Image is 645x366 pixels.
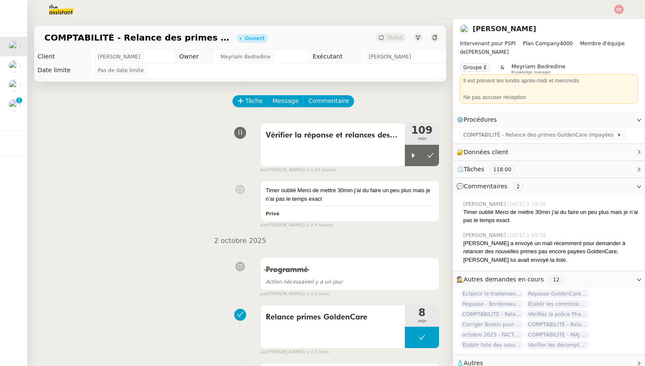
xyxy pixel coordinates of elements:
[245,96,263,106] span: Tâche
[266,279,311,285] span: Action nécessaire
[260,167,267,174] span: par
[464,166,484,173] span: Tâches
[273,96,299,106] span: Message
[463,208,638,225] div: Timer oublié Merci de mettre 30min j’ai du faire un peu plus mais je n’ai pas le temps exact
[490,165,514,174] nz-tag: 118:00
[460,341,524,349] span: Établir liste des assureurs pour primes brutes
[526,310,590,319] span: Vérifiez la police Pharaon Deema
[9,99,20,111] img: users%2FWH1OB8fxGAgLOjAz1TtlPPgOcGL2%2Favatar%2F32e28291-4026-4208-b892-04f74488d877
[16,97,22,103] nz-badge-sup: 1
[460,300,524,308] span: Repasse - Bordereaux Avril
[460,320,524,329] span: Corriger Brokin pour clôture comptable
[460,39,638,56] span: [PERSON_NAME]
[456,183,526,190] span: 💬
[302,348,328,356] span: il y a 5 jours
[267,95,304,107] button: Message
[614,5,624,14] img: svg
[405,307,439,318] span: 8
[463,200,508,208] span: [PERSON_NAME]
[260,167,336,174] small: [PERSON_NAME]
[221,53,270,61] span: Meyriam Bedredine
[511,63,566,70] span: Meyriam Bedredine
[176,50,214,64] td: Owner
[387,35,403,41] span: Statut
[260,290,329,298] small: [PERSON_NAME]
[456,166,522,173] span: ⏲️
[456,276,566,283] span: 🕵️
[453,271,645,288] div: 🕵️Autres demandes en cours 12
[260,222,333,229] small: [PERSON_NAME]
[463,231,508,239] span: [PERSON_NAME]
[260,222,267,229] span: par
[460,63,490,72] nz-tag: Groupe E
[266,266,308,274] span: Programmé
[98,53,140,61] span: [PERSON_NAME]
[369,53,411,61] span: [PERSON_NAME]
[260,348,329,356] small: [PERSON_NAME]
[526,341,590,349] span: Vérifier les décomptes apporteurs
[549,275,563,284] nz-tag: 12
[302,222,333,229] span: il y a 4 heures
[405,135,439,143] span: min
[303,95,354,107] button: Commentaire
[266,211,279,217] b: Privé
[44,33,230,42] span: COMPTABILITÉ - Relance des primes GoldenCare impayées- [DATE]
[523,41,560,47] span: Plan Company
[508,231,548,239] span: [DATE] à 09:38
[464,183,507,190] span: Commentaires
[34,64,91,77] td: Date limite
[463,239,638,264] div: [PERSON_NAME] a envoyé un mail récemment pour demander à relancer des nouvelles primes pas encore...
[9,79,20,91] img: users%2Fa6PbEmLwvGXylUqKytRPpDpAx153%2Favatar%2Ffanny.png
[405,318,439,325] span: min
[9,60,20,72] img: users%2FJFLd9nv9Xedc5sw3Tv0uXAOtmPa2%2Favatar%2F614c234d-a034-4f22-a3a9-e3102a8b8590
[9,41,20,53] img: users%2F0zQGGmvZECeMseaPawnreYAQQyS2%2Favatar%2Feddadf8a-b06f-4db9-91c4-adeed775bb0f
[463,93,635,102] div: Ne pas accuser réception
[463,76,635,85] div: Il est présent les lundis après-midi et mercredis
[308,96,349,106] span: Commentaire
[560,41,573,47] span: 4000
[460,41,516,47] span: Intervenant pour PSPI
[34,50,91,64] td: Client
[245,36,264,41] div: Ouvert
[207,235,273,247] span: 2 octobre 2025
[405,125,439,135] span: 109
[453,161,645,178] div: ⏲️Tâches 118:00
[456,147,512,157] span: 🔐
[302,290,328,298] span: il y a 5 jours
[526,320,590,329] span: COMPTABILITE - Relances factures impayées - août 2025
[464,276,544,283] span: Autres demandes en cours
[266,186,434,203] div: Timer oublié Merci de mettre 30min j’ai du faire un peu plus mais je n’ai pas le temps exact
[266,311,400,324] span: Relance primes GoldenCare
[526,331,590,339] span: COMPTABILITE - MAJ solde restant- septembre 2025
[511,70,551,75] span: Knowledge manager
[453,144,645,161] div: 🔐Données client
[460,331,524,339] span: octobre 2025 - FACTURATION - Paiement commissions apporteurs
[309,50,362,64] td: Exécutant
[460,24,469,34] img: users%2F0zQGGmvZECeMseaPawnreYAQQyS2%2Favatar%2Feddadf8a-b06f-4db9-91c4-adeed775bb0f
[266,129,400,142] span: Vérifier la réponse et relances des impayés
[513,182,523,191] nz-tag: 2
[260,290,267,298] span: par
[456,115,501,125] span: ⚙️
[453,111,645,128] div: ⚙️Procédures
[98,66,144,75] span: Pas de date limite
[526,290,590,298] span: Repasse GoldenCare - Bordereaux dolards
[453,178,645,195] div: 💬Commentaires 2
[260,348,267,356] span: par
[232,95,268,107] button: Tâche
[508,200,548,208] span: [DATE] à 18:36
[460,310,524,319] span: COMPTABILITE - Relances factures impayées - octobre 2025
[500,63,504,74] span: &
[464,149,508,155] span: Données client
[526,300,590,308] span: Établir les commissions apporteurs
[473,25,536,33] a: [PERSON_NAME]
[302,167,335,174] span: il y a 14 heures
[460,290,524,298] span: Éclaircir le traitement des bordereaux GoldenCare
[266,279,343,285] span: il y a un jour
[464,116,497,123] span: Procédures
[17,97,21,105] p: 1
[511,63,566,74] app-user-label: Knowledge manager
[463,131,617,139] span: COMPTABILITÉ - Relance des primes GoldenCare impayées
